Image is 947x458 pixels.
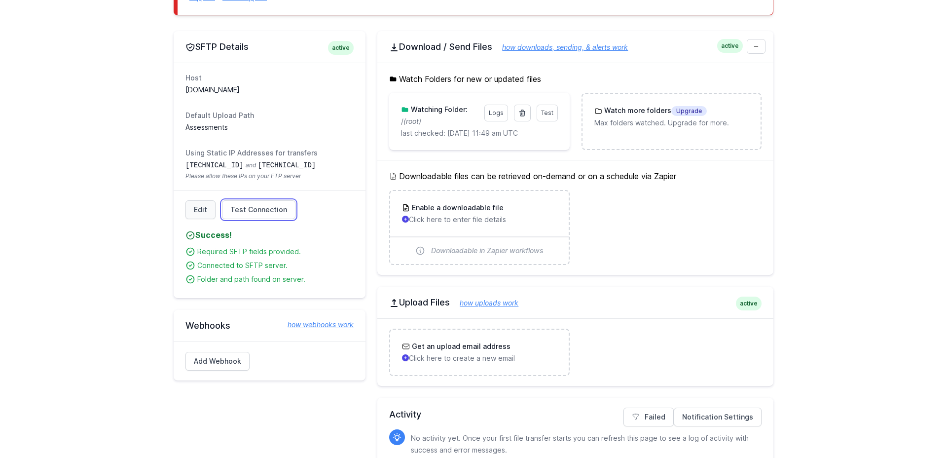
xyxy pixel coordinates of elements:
i: (root) [403,117,421,125]
div: Required SFTP fields provided. [197,247,354,257]
h4: Success! [185,229,354,241]
span: and [246,161,256,169]
h3: Enable a downloadable file [410,203,504,213]
code: [TECHNICAL_ID] [185,161,244,169]
dt: Default Upload Path [185,111,354,120]
h5: Downloadable files can be retrieved on-demand or on a schedule via Zapier [389,170,762,182]
p: last checked: [DATE] 11:49 am UTC [401,128,557,138]
a: how uploads work [450,299,518,307]
h2: Activity [389,408,762,421]
dt: Using Static IP Addresses for transfers [185,148,354,158]
span: active [736,297,762,310]
div: Folder and path found on server. [197,274,354,284]
span: Please allow these IPs on your FTP server [185,172,354,180]
iframe: Drift Widget Chat Controller [898,409,935,446]
span: active [328,41,354,55]
p: Max folders watched. Upgrade for more. [594,118,749,128]
span: Test [541,109,553,116]
span: Upgrade [671,106,707,116]
span: Downloadable in Zapier workflows [431,246,544,256]
p: / [401,116,478,126]
p: Click here to create a new email [402,353,556,363]
h5: Watch Folders for new or updated files [389,73,762,85]
a: Test Connection [222,200,295,219]
a: Notification Settings [674,408,762,426]
h2: Webhooks [185,320,354,332]
h2: SFTP Details [185,41,354,53]
h3: Watch more folders [602,106,707,116]
a: how downloads, sending, & alerts work [492,43,628,51]
p: Click here to enter file details [402,215,556,225]
h3: Watching Folder: [409,105,468,114]
span: active [717,39,743,53]
a: Enable a downloadable file Click here to enter file details Downloadable in Zapier workflows [390,191,568,264]
a: how webhooks work [278,320,354,330]
a: Get an upload email address Click here to create a new email [390,330,568,375]
h3: Get an upload email address [410,342,510,351]
a: Add Webhook [185,352,250,371]
a: Failed [623,408,674,426]
a: Test [537,105,558,121]
dd: Assessments [185,122,354,132]
a: Logs [484,105,508,121]
dd: [DOMAIN_NAME] [185,85,354,95]
code: [TECHNICAL_ID] [258,161,316,169]
div: Connected to SFTP server. [197,261,354,270]
span: Test Connection [230,205,287,215]
h2: Download / Send Files [389,41,762,53]
h2: Upload Files [389,297,762,308]
dt: Host [185,73,354,83]
a: Edit [185,200,216,219]
a: Watch more foldersUpgrade Max folders watched. Upgrade for more. [583,94,761,140]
